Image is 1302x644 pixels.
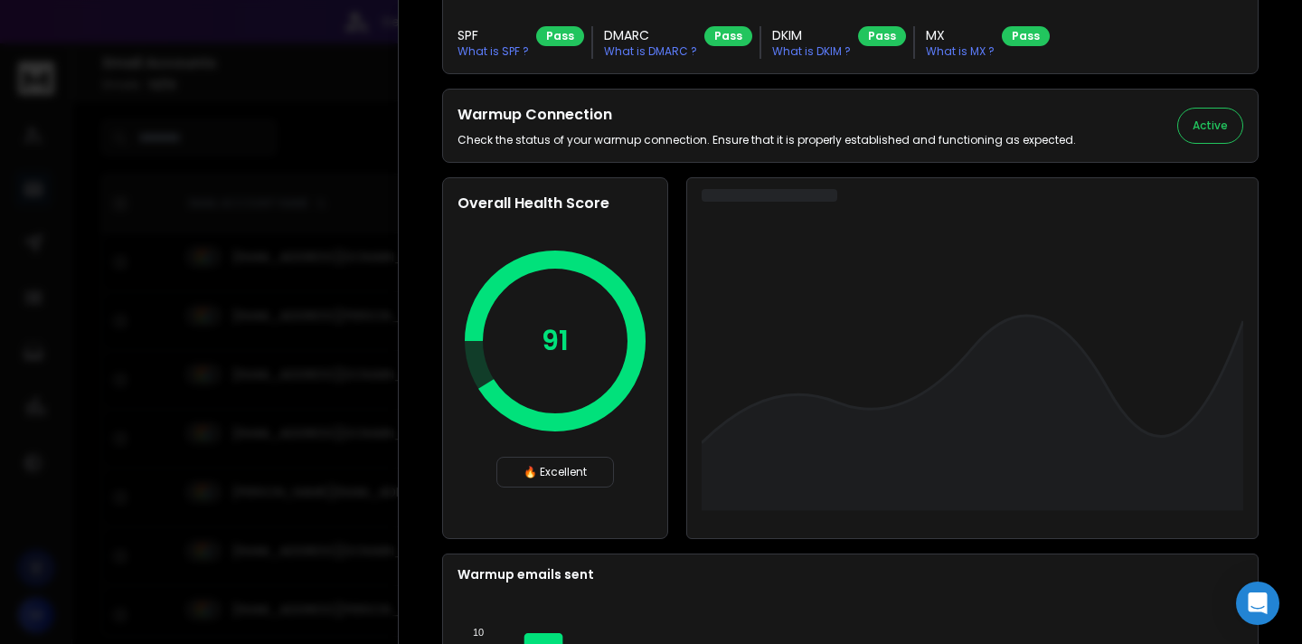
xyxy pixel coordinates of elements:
[458,565,1243,583] p: Warmup emails sent
[458,193,653,214] h2: Overall Health Score
[772,26,851,44] h3: DKIM
[772,44,851,59] p: What is DKIM ?
[458,26,529,44] h3: SPF
[604,44,697,59] p: What is DMARC ?
[458,133,1076,147] p: Check the status of your warmup connection. Ensure that it is properly established and functionin...
[458,104,1076,126] h2: Warmup Connection
[1236,582,1279,625] div: Open Intercom Messenger
[473,627,484,638] tspan: 10
[704,26,752,46] div: Pass
[926,44,995,59] p: What is MX ?
[858,26,906,46] div: Pass
[1177,108,1243,144] button: Active
[536,26,584,46] div: Pass
[926,26,995,44] h3: MX
[1002,26,1050,46] div: Pass
[458,44,529,59] p: What is SPF ?
[604,26,697,44] h3: DMARC
[496,457,614,488] div: 🔥 Excellent
[542,325,569,357] p: 91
